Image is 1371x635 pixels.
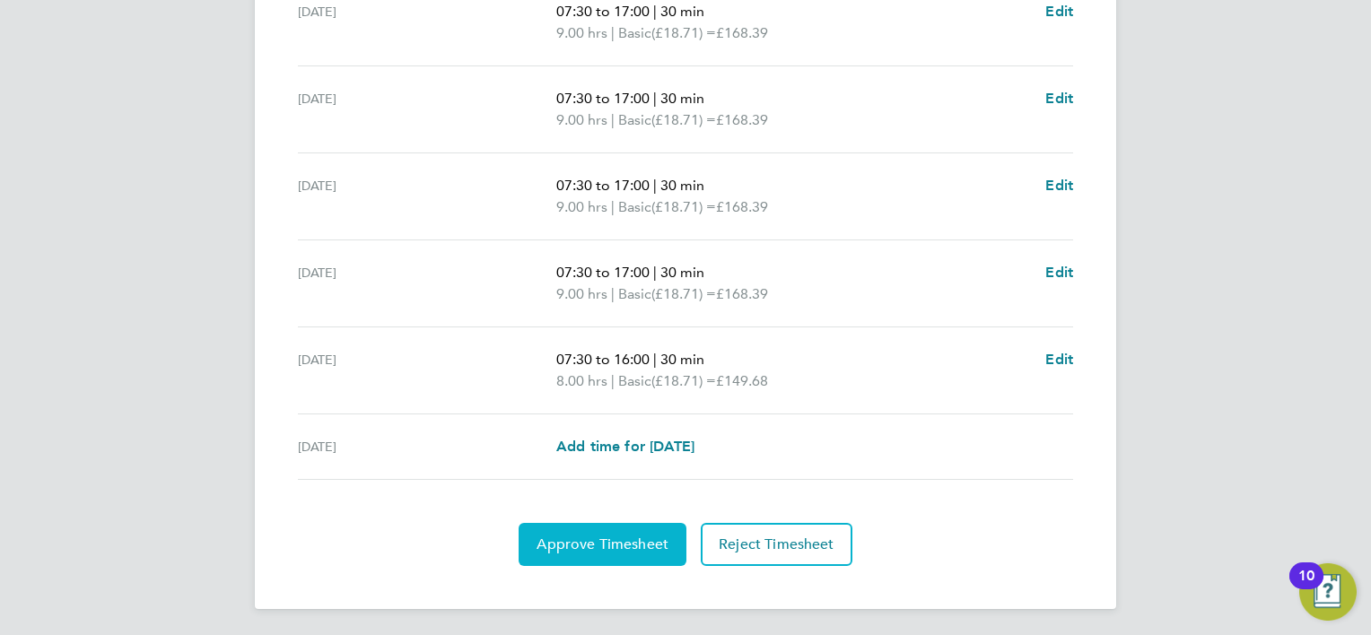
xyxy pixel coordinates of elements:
span: | [653,351,657,368]
a: Edit [1045,175,1073,196]
span: 30 min [660,90,704,107]
span: 30 min [660,177,704,194]
span: £149.68 [716,372,768,389]
span: 9.00 hrs [556,24,607,41]
div: [DATE] [298,262,556,305]
span: (£18.71) = [651,24,716,41]
span: 30 min [660,351,704,368]
span: 9.00 hrs [556,285,607,302]
span: Basic [618,22,651,44]
a: Edit [1045,349,1073,370]
a: Edit [1045,1,1073,22]
a: Edit [1045,88,1073,109]
span: | [653,177,657,194]
span: Basic [618,196,651,218]
span: (£18.71) = [651,285,716,302]
span: £168.39 [716,111,768,128]
div: [DATE] [298,436,556,457]
span: 07:30 to 17:00 [556,90,650,107]
span: 07:30 to 17:00 [556,3,650,20]
div: [DATE] [298,175,556,218]
span: 9.00 hrs [556,198,607,215]
span: 07:30 to 17:00 [556,264,650,281]
span: Edit [1045,90,1073,107]
a: Add time for [DATE] [556,436,694,457]
span: Edit [1045,264,1073,281]
div: [DATE] [298,1,556,44]
div: [DATE] [298,88,556,131]
span: Approve Timesheet [537,535,668,553]
span: | [653,264,657,281]
button: Approve Timesheet [519,523,686,566]
span: £168.39 [716,24,768,41]
span: (£18.71) = [651,198,716,215]
div: 10 [1298,576,1314,599]
span: (£18.71) = [651,372,716,389]
span: | [611,111,615,128]
span: | [611,372,615,389]
span: 07:30 to 17:00 [556,177,650,194]
span: Basic [618,109,651,131]
span: Add time for [DATE] [556,438,694,455]
span: Reject Timesheet [719,535,834,553]
span: Edit [1045,177,1073,194]
span: Edit [1045,3,1073,20]
span: | [611,285,615,302]
span: £168.39 [716,285,768,302]
span: 30 min [660,3,704,20]
span: Basic [618,370,651,392]
span: | [611,198,615,215]
span: 07:30 to 16:00 [556,351,650,368]
span: | [611,24,615,41]
span: Edit [1045,351,1073,368]
span: Basic [618,283,651,305]
span: 30 min [660,264,704,281]
a: Edit [1045,262,1073,283]
button: Open Resource Center, 10 new notifications [1299,563,1357,621]
div: [DATE] [298,349,556,392]
span: 8.00 hrs [556,372,607,389]
span: | [653,90,657,107]
span: (£18.71) = [651,111,716,128]
span: £168.39 [716,198,768,215]
span: | [653,3,657,20]
span: 9.00 hrs [556,111,607,128]
button: Reject Timesheet [701,523,852,566]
